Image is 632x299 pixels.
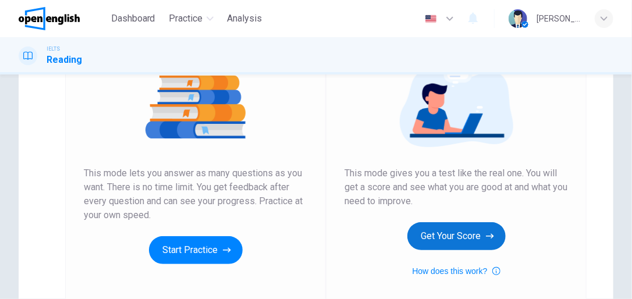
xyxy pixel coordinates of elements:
[345,166,568,208] span: This mode gives you a test like the real one. You will get a score and see what you are good at a...
[509,9,527,28] img: Profile picture
[228,12,262,26] span: Analysis
[111,12,155,26] span: Dashboard
[537,12,581,26] div: [PERSON_NAME]
[165,8,218,29] button: Practice
[106,8,160,29] button: Dashboard
[407,222,506,250] button: Get Your Score
[223,8,267,29] button: Analysis
[412,264,500,278] button: How does this work?
[424,15,438,23] img: en
[149,236,243,264] button: Start Practice
[84,166,307,222] span: This mode lets you answer as many questions as you want. There is no time limit. You get feedback...
[47,53,82,67] h1: Reading
[19,7,80,30] img: OpenEnglish logo
[47,45,60,53] span: IELTS
[19,7,106,30] a: OpenEnglish logo
[169,12,203,26] span: Practice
